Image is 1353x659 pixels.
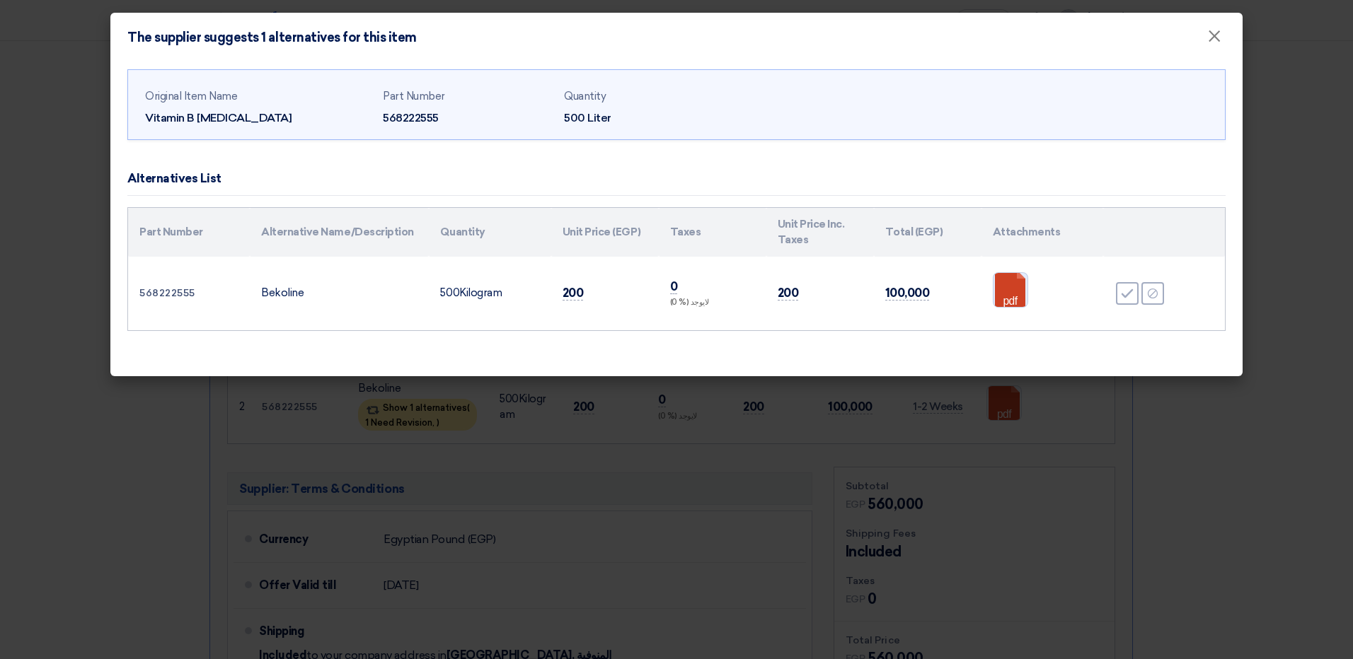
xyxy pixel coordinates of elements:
td: Bekoline [250,257,429,330]
th: Unit Price (EGP) [551,208,659,257]
th: Alternative Name/Description [250,208,429,257]
span: 100,000 [885,286,930,301]
th: Taxes [659,208,766,257]
td: 568222555 [128,257,250,330]
div: Alternatives List [127,170,221,188]
span: 0 [670,279,678,294]
div: Vitamin B [MEDICAL_DATA] [145,110,372,127]
td: Kilogram [429,257,551,330]
div: Quantity [564,88,734,105]
th: Quantity [429,208,551,257]
h4: The supplier suggests 1 alternatives for this item [127,30,417,45]
span: × [1207,25,1221,54]
div: 500 Liter [564,110,734,127]
span: 200 [778,286,799,301]
div: 568222555 [383,110,553,127]
a: BEKOLINE_1759875605375.pdf [994,273,1107,358]
div: (0 %) لايوجد [670,297,755,309]
div: Original Item Name [145,88,372,105]
th: Total (EGP) [874,208,981,257]
th: Part Number [128,208,250,257]
span: 200 [563,286,584,301]
button: Close [1196,23,1233,51]
span: 500 [440,286,459,299]
th: Attachments [981,208,1103,257]
div: Part Number [383,88,553,105]
th: Unit Price Inc. Taxes [766,208,874,257]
